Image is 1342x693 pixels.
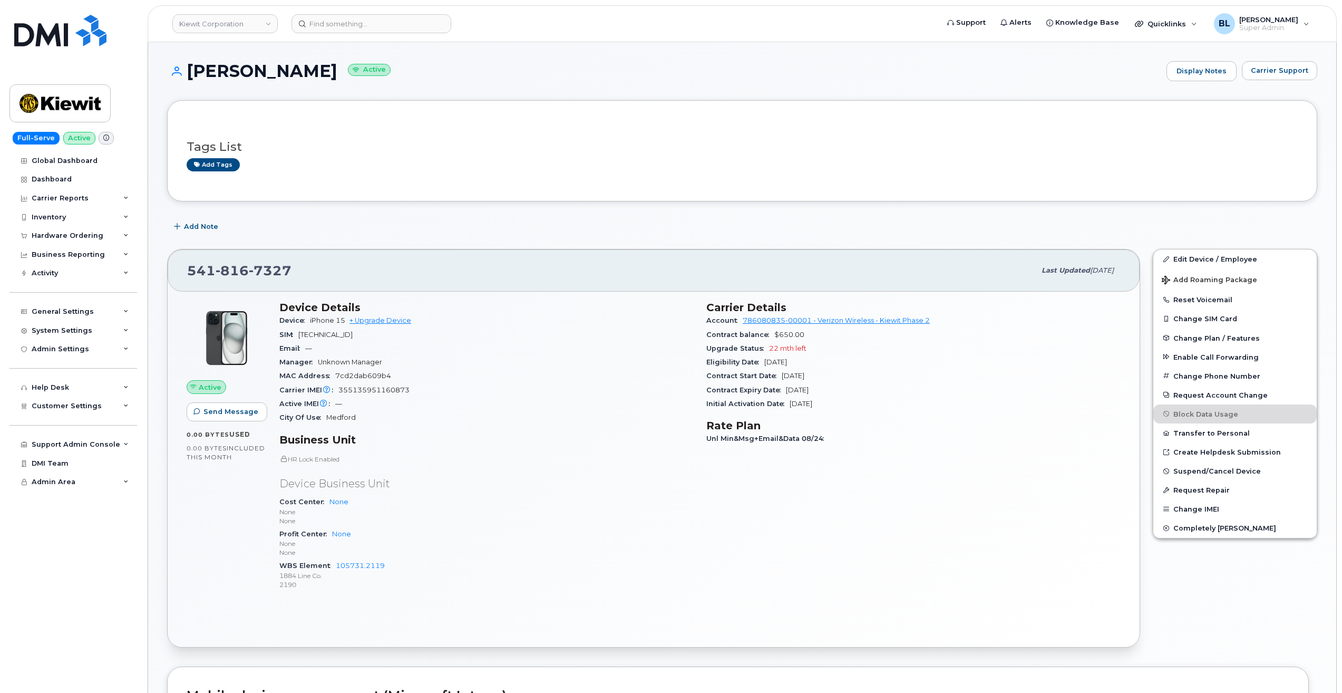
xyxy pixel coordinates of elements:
[187,402,267,421] button: Send Message
[279,413,326,421] span: City Of Use
[279,331,298,339] span: SIM
[187,158,240,171] a: Add tags
[336,562,385,570] a: 105731.2119
[279,476,694,492] p: Device Business Unit
[706,344,769,352] span: Upgrade Status
[338,386,410,394] span: 355135951160873
[743,316,930,324] a: 786080835-00001 - Verizon Wireless - Kiewit Phase 2
[279,455,694,464] p: HR Lock Enabled
[706,331,774,339] span: Contract balance
[279,358,318,366] span: Manager
[1153,290,1317,309] button: Reset Voicemail
[335,400,342,408] span: —
[1173,524,1276,532] span: Completely [PERSON_NAME]
[1173,353,1259,361] span: Enable Call Forwarding
[195,306,258,370] img: iPhone_15_Black.png
[279,571,694,580] p: 1884 Line Co.
[1153,367,1317,386] button: Change Phone Number
[1242,61,1317,80] button: Carrier Support
[706,419,1121,432] h3: Rate Plan
[199,382,221,392] span: Active
[229,430,250,438] span: used
[1296,647,1334,685] iframe: Messenger Launcher
[279,539,694,548] p: None
[279,530,332,538] span: Profit Center
[167,62,1161,80] h1: [PERSON_NAME]
[279,562,336,570] span: WBS Element
[1153,518,1317,537] button: Completely [PERSON_NAME]
[1153,348,1317,367] button: Enable Call Forwarding
[1251,65,1308,75] span: Carrier Support
[1042,266,1090,274] span: Last updated
[1090,266,1114,274] span: [DATE]
[279,400,335,408] span: Active IMEI
[305,344,312,352] span: —
[1153,386,1317,405] button: Request Account Change
[1153,405,1317,423] button: Block Data Usage
[279,344,305,352] span: Email
[249,263,291,278] span: 7327
[1153,249,1317,268] a: Edit Device / Employee
[203,407,258,417] span: Send Message
[279,507,694,516] p: None
[216,263,249,278] span: 816
[332,530,351,538] a: None
[187,445,227,452] span: 0.00 Bytes
[279,498,329,506] span: Cost Center
[187,263,291,278] span: 541
[1153,442,1317,461] a: Create Helpdesk Submission
[1162,276,1257,286] span: Add Roaming Package
[706,358,764,366] span: Eligibility Date
[187,431,229,438] span: 0.00 Bytes
[318,358,382,366] span: Unknown Manager
[706,372,782,380] span: Contract Start Date
[706,301,1121,314] h3: Carrier Details
[298,331,353,339] span: [TECHNICAL_ID]
[774,331,804,339] span: $650.00
[706,400,790,408] span: Initial Activation Date
[1153,268,1317,290] button: Add Roaming Package
[1173,334,1260,342] span: Change Plan / Features
[706,386,786,394] span: Contract Expiry Date
[782,372,804,380] span: [DATE]
[335,372,391,380] span: 7cd2dab609b4
[326,413,356,421] span: Medford
[348,64,391,76] small: Active
[349,316,411,324] a: + Upgrade Device
[279,434,694,446] h3: Business Unit
[786,386,809,394] span: [DATE]
[279,372,335,380] span: MAC Address
[279,386,338,394] span: Carrier IMEI
[1153,309,1317,328] button: Change SIM Card
[184,222,218,232] span: Add Note
[167,217,227,236] button: Add Note
[279,301,694,314] h3: Device Details
[706,435,829,442] span: Unl Min&Msg+Email&Data 08/24
[279,580,694,589] p: 2190
[1153,499,1317,518] button: Change IMEI
[279,316,310,324] span: Device
[1173,467,1261,475] span: Suspend/Cancel Device
[764,358,787,366] span: [DATE]
[310,316,345,324] span: iPhone 15
[790,400,812,408] span: [DATE]
[1153,461,1317,480] button: Suspend/Cancel Device
[279,516,694,525] p: None
[329,498,348,506] a: None
[706,316,743,324] span: Account
[1153,480,1317,499] button: Request Repair
[279,548,694,557] p: None
[1166,61,1237,81] a: Display Notes
[1153,329,1317,348] button: Change Plan / Features
[769,344,806,352] span: 22 mth left
[187,140,1298,153] h3: Tags List
[1153,423,1317,442] button: Transfer to Personal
